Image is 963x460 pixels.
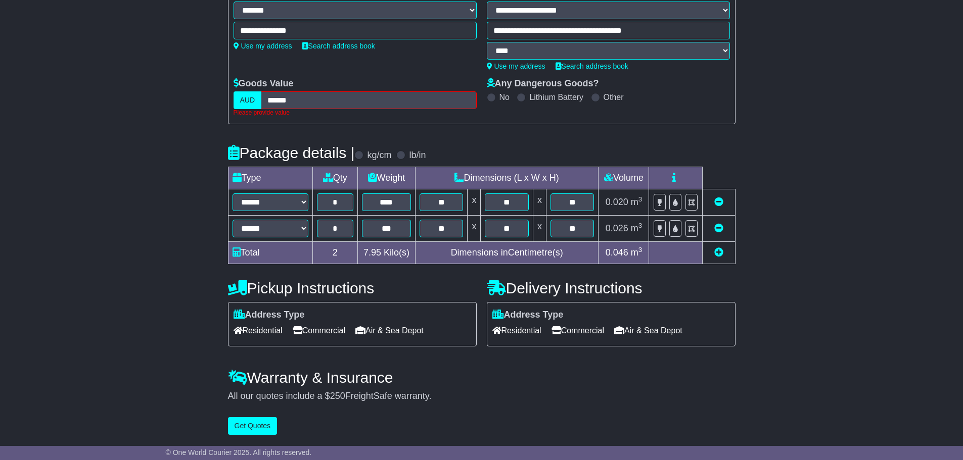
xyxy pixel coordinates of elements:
button: Get Quotes [228,417,278,435]
h4: Pickup Instructions [228,280,477,296]
td: Qty [312,167,357,189]
span: © One World Courier 2025. All rights reserved. [166,448,312,456]
a: Use my address [487,62,545,70]
label: Any Dangerous Goods? [487,78,599,89]
a: Search address book [302,42,375,50]
label: kg/cm [367,150,391,161]
a: Remove this item [714,223,723,233]
span: 0.026 [606,223,628,233]
a: Search address book [556,62,628,70]
span: m [631,247,643,258]
span: Commercial [552,323,604,338]
td: Type [228,167,312,189]
span: Commercial [293,323,345,338]
span: Air & Sea Depot [355,323,424,338]
td: x [533,189,546,215]
td: Dimensions (L x W x H) [415,167,599,189]
h4: Warranty & Insurance [228,369,736,386]
a: Add new item [714,247,723,258]
label: AUD [234,91,262,109]
span: Residential [234,323,283,338]
label: lb/in [409,150,426,161]
label: Address Type [492,310,564,321]
span: 0.020 [606,197,628,207]
span: m [631,223,643,233]
td: Volume [599,167,649,189]
a: Remove this item [714,197,723,207]
span: 250 [330,391,345,401]
a: Use my address [234,42,292,50]
label: Other [604,92,624,102]
td: x [468,189,481,215]
sup: 3 [638,222,643,229]
label: Goods Value [234,78,294,89]
td: 2 [312,241,357,264]
td: Kilo(s) [357,241,415,264]
sup: 3 [638,195,643,203]
label: Address Type [234,310,305,321]
td: x [533,215,546,241]
td: Weight [357,167,415,189]
sup: 3 [638,246,643,253]
span: m [631,197,643,207]
label: Lithium Battery [529,92,583,102]
span: Residential [492,323,541,338]
div: All our quotes include a $ FreightSafe warranty. [228,391,736,402]
span: Air & Sea Depot [614,323,682,338]
span: 0.046 [606,247,628,258]
td: Dimensions in Centimetre(s) [415,241,599,264]
h4: Package details | [228,144,355,161]
h4: Delivery Instructions [487,280,736,296]
td: x [468,215,481,241]
div: Please provide value [234,109,477,116]
span: 7.95 [363,247,381,258]
label: No [499,92,510,102]
td: Total [228,241,312,264]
